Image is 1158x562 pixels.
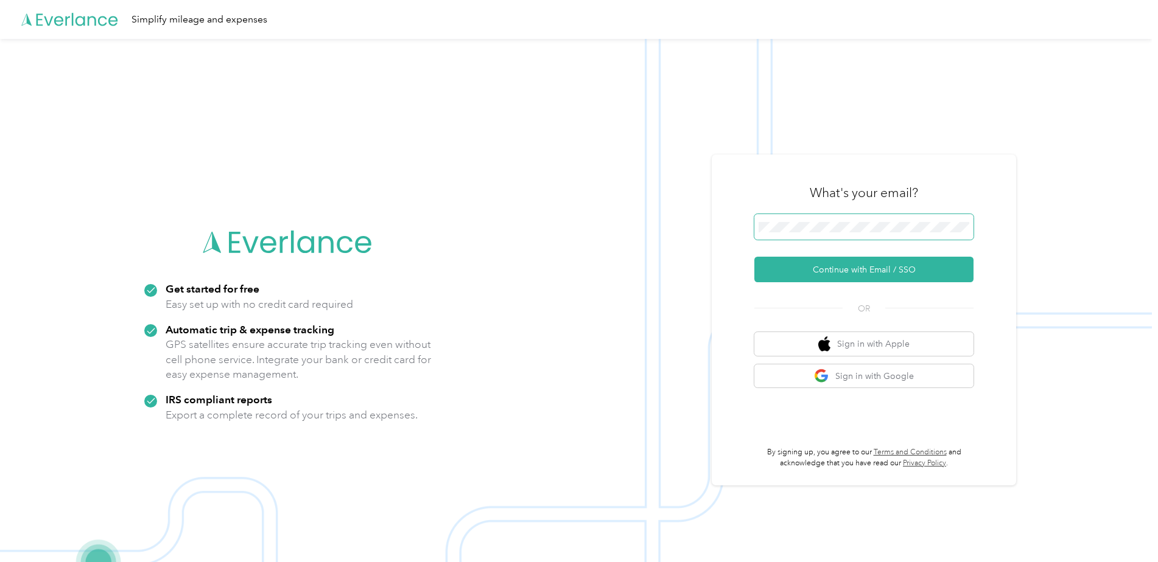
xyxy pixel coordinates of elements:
strong: IRS compliant reports [166,393,272,406]
span: OR [843,302,885,315]
p: GPS satellites ensure accurate trip tracking even without cell phone service. Integrate your bank... [166,337,432,382]
img: google logo [814,369,829,384]
p: Export a complete record of your trips and expenses. [166,408,418,423]
button: Continue with Email / SSO [754,257,974,282]
h3: What's your email? [810,184,918,201]
p: By signing up, you agree to our and acknowledge that you have read our . [754,447,974,468]
a: Terms and Conditions [874,448,947,457]
strong: Get started for free [166,282,259,295]
a: Privacy Policy [903,459,946,468]
strong: Automatic trip & expense tracking [166,323,334,336]
p: Easy set up with no credit card required [166,297,353,312]
div: Simplify mileage and expenses [132,12,267,27]
img: apple logo [818,336,830,352]
button: google logoSign in with Google [754,364,974,388]
button: apple logoSign in with Apple [754,332,974,356]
